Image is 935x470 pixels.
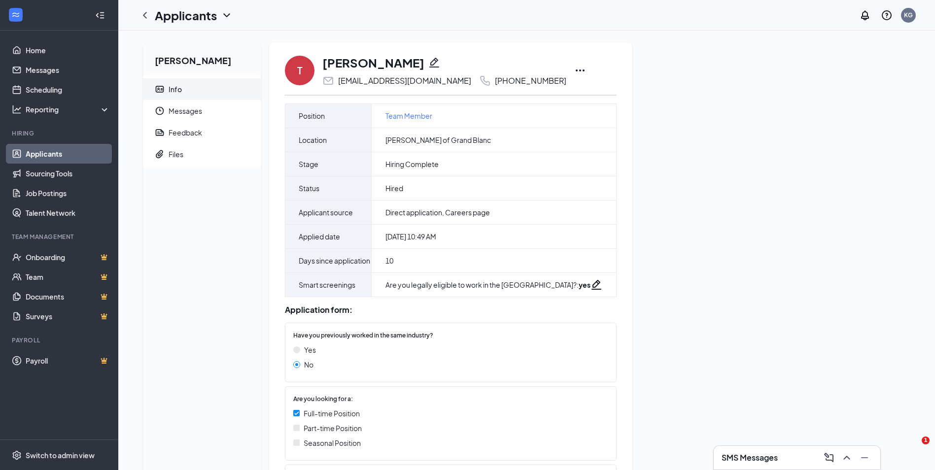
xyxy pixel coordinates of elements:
[26,287,110,306] a: DocumentsCrown
[26,247,110,267] a: OnboardingCrown
[304,423,362,434] span: Part-time Position
[26,450,95,460] div: Switch to admin view
[428,57,440,68] svg: Pencil
[12,104,22,114] svg: Analysis
[495,76,566,86] div: [PHONE_NUMBER]
[169,128,202,137] div: Feedback
[299,255,370,267] span: Days since application
[26,203,110,223] a: Talent Network
[304,359,313,370] span: No
[821,450,837,466] button: ComposeMessage
[722,452,778,463] h3: SMS Messages
[304,344,316,355] span: Yes
[859,9,871,21] svg: Notifications
[155,7,217,24] h1: Applicants
[169,149,183,159] div: Files
[385,232,436,241] span: [DATE] 10:49 AM
[169,84,182,94] div: Info
[574,65,586,76] svg: Ellipses
[322,75,334,87] svg: Email
[338,76,471,86] div: [EMAIL_ADDRESS][DOMAIN_NAME]
[857,450,872,466] button: Minimize
[385,256,393,266] span: 10
[26,40,110,60] a: Home
[26,60,110,80] a: Messages
[26,80,110,100] a: Scheduling
[385,183,403,193] span: Hired
[143,42,261,74] h2: [PERSON_NAME]
[299,110,325,122] span: Position
[139,9,151,21] svg: ChevronLeft
[12,336,108,344] div: Payroll
[479,75,491,87] svg: Phone
[297,64,303,77] div: T
[143,122,261,143] a: ReportFeedback
[143,100,261,122] a: ClockMessages
[859,452,870,464] svg: Minimize
[12,450,22,460] svg: Settings
[299,158,318,170] span: Stage
[293,331,433,340] span: Have you previously worked in the same industry?
[299,279,355,291] span: Smart screenings
[143,143,261,165] a: PaperclipFiles
[901,436,925,460] iframe: Intercom live chat
[95,10,105,20] svg: Collapse
[155,106,165,116] svg: Clock
[285,305,617,315] div: Application form:
[385,135,491,145] span: [PERSON_NAME] of Grand Blanc
[385,110,432,121] a: Team Member
[304,437,361,448] span: Seasonal Position
[12,233,108,241] div: Team Management
[26,104,110,114] div: Reporting
[221,9,233,21] svg: ChevronDown
[26,183,110,203] a: Job Postings
[579,280,590,289] strong: yes
[11,10,21,20] svg: WorkstreamLogo
[590,279,602,291] svg: Pencil
[299,231,340,242] span: Applied date
[26,144,110,164] a: Applicants
[385,280,590,290] div: Are you legally eligible to work in the [GEOGRAPHIC_DATA]? :
[841,452,853,464] svg: ChevronUp
[904,11,913,19] div: KG
[12,129,108,137] div: Hiring
[823,452,835,464] svg: ComposeMessage
[322,54,424,71] h1: [PERSON_NAME]
[299,134,327,146] span: Location
[299,206,353,218] span: Applicant source
[385,207,490,217] span: Direct application, Careers page
[155,128,165,137] svg: Report
[26,267,110,287] a: TeamCrown
[293,395,353,404] span: Are you looking for a:
[385,159,439,169] span: Hiring Complete
[155,84,165,94] svg: ContactCard
[26,306,110,326] a: SurveysCrown
[26,351,110,370] a: PayrollCrown
[26,164,110,183] a: Sourcing Tools
[881,9,893,21] svg: QuestionInfo
[299,182,319,194] span: Status
[169,100,253,122] span: Messages
[155,149,165,159] svg: Paperclip
[143,78,261,100] a: ContactCardInfo
[304,408,360,419] span: Full-time Position
[839,450,855,466] button: ChevronUp
[922,436,930,444] span: 1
